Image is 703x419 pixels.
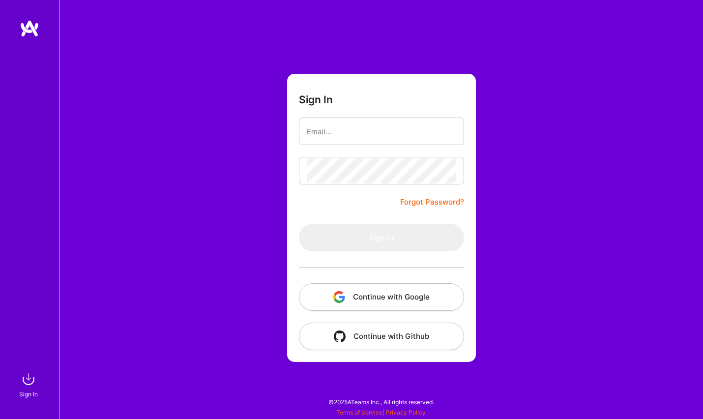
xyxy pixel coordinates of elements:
[19,369,38,389] img: sign in
[333,291,345,303] img: icon
[386,409,426,416] a: Privacy Policy
[19,389,38,399] div: Sign In
[299,283,464,311] button: Continue with Google
[400,196,464,208] a: Forgot Password?
[334,330,346,342] img: icon
[336,409,426,416] span: |
[21,369,38,399] a: sign inSign In
[336,409,382,416] a: Terms of Service
[299,93,333,106] h3: Sign In
[299,323,464,350] button: Continue with Github
[307,119,456,144] input: Email...
[59,389,703,414] div: © 2025 ATeams Inc., All rights reserved.
[299,224,464,251] button: Sign In
[20,20,39,37] img: logo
